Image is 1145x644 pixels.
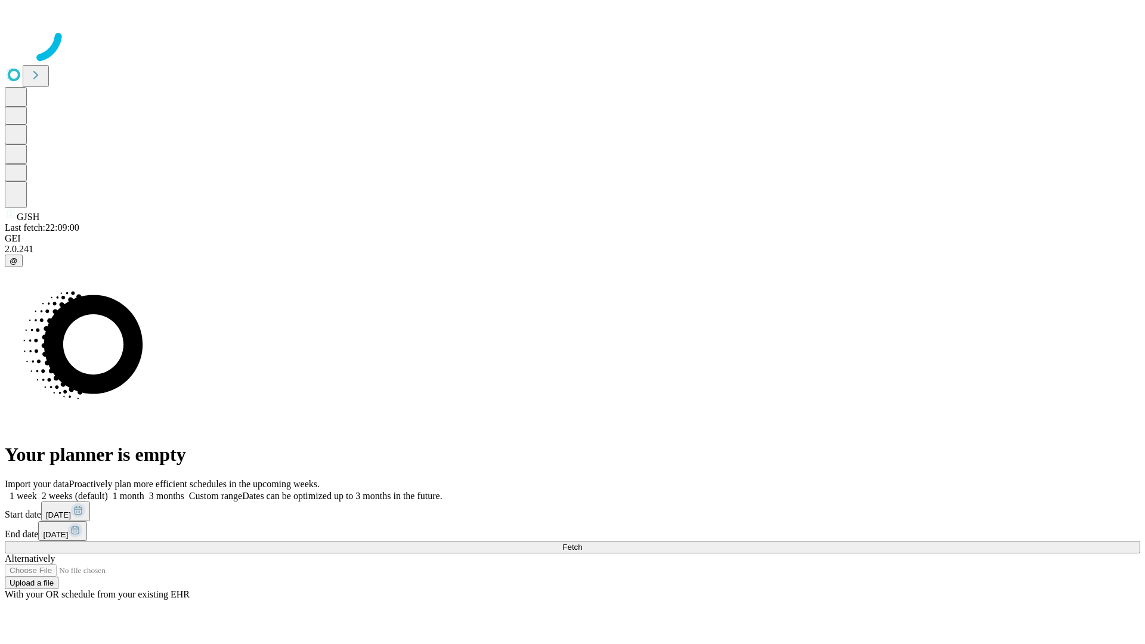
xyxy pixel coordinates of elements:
[5,501,1140,521] div: Start date
[42,491,108,501] span: 2 weeks (default)
[38,521,87,541] button: [DATE]
[5,479,69,489] span: Import your data
[113,491,144,501] span: 1 month
[43,530,68,539] span: [DATE]
[5,244,1140,255] div: 2.0.241
[5,233,1140,244] div: GEI
[5,521,1140,541] div: End date
[5,589,190,599] span: With your OR schedule from your existing EHR
[5,553,55,563] span: Alternatively
[5,444,1140,466] h1: Your planner is empty
[5,222,79,233] span: Last fetch: 22:09:00
[69,479,320,489] span: Proactively plan more efficient schedules in the upcoming weeks.
[46,510,71,519] span: [DATE]
[17,212,39,222] span: GJSH
[5,255,23,267] button: @
[10,491,37,501] span: 1 week
[41,501,90,521] button: [DATE]
[149,491,184,501] span: 3 months
[5,541,1140,553] button: Fetch
[189,491,242,501] span: Custom range
[10,256,18,265] span: @
[562,543,582,552] span: Fetch
[242,491,442,501] span: Dates can be optimized up to 3 months in the future.
[5,577,58,589] button: Upload a file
